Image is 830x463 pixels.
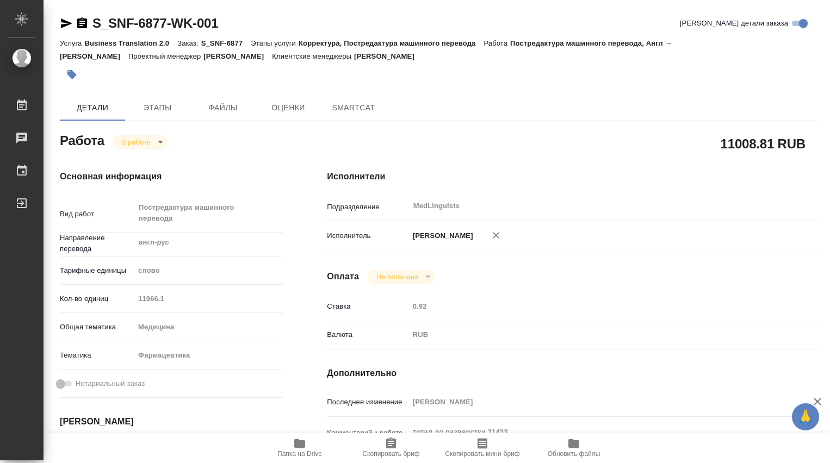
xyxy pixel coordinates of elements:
p: Тематика [60,350,134,361]
span: Папка на Drive [277,450,322,458]
div: Фармацевтика [134,346,283,365]
div: В работе [368,270,435,284]
p: S_SNF-6877 [201,39,251,47]
button: В работе [118,137,154,147]
p: Подразделение [327,202,408,212]
p: Кол-во единиц [60,293,134,304]
p: [PERSON_NAME] [409,230,473,241]
span: Файлы [197,101,249,115]
span: Оценки [262,101,314,115]
p: Проектный менеджер [128,52,203,60]
input: Пустое поле [409,298,777,314]
p: Последнее изменение [327,397,408,408]
a: S_SNF-6877-WK-001 [92,16,218,30]
p: Business Translation 2.0 [84,39,177,47]
p: Корректура, Постредактура машинного перевода [299,39,484,47]
span: SmartCat [327,101,380,115]
p: Общая тематика [60,322,134,333]
h4: Исполнители [327,170,818,183]
span: Скопировать бриф [362,450,419,458]
textarea: тотал до разверстки 31433 [409,423,777,441]
span: Скопировать мини-бриф [445,450,519,458]
input: Пустое поле [134,291,283,306]
p: Комментарий к работе [327,428,408,439]
p: Исполнитель [327,230,408,241]
span: Нотариальный заказ [76,378,145,389]
div: В работе [113,135,167,149]
h4: Оплата [327,270,359,283]
p: Заказ: [177,39,201,47]
h4: Основная информация [60,170,283,183]
p: Направление перевода [60,233,134,254]
p: Клиентские менеджеры [272,52,354,60]
p: [PERSON_NAME] [354,52,423,60]
span: [PERSON_NAME] детали заказа [680,18,788,29]
h2: Работа [60,130,104,149]
button: Скопировать ссылку [76,17,89,30]
h4: Дополнительно [327,367,818,380]
p: Тарифные единицы [60,265,134,276]
button: Папка на Drive [254,433,345,463]
span: 🙏 [796,405,815,428]
p: Ставка [327,301,408,312]
p: Этапы услуги [251,39,299,47]
div: Медицина [134,318,283,336]
button: Обновить файлы [528,433,620,463]
p: Валюта [327,329,408,340]
p: Услуга [60,39,84,47]
h2: 11008.81 RUB [721,134,806,153]
input: Пустое поле [409,394,777,410]
button: Скопировать мини-бриф [437,433,528,463]
button: 🙏 [792,403,819,430]
div: слово [134,261,283,280]
span: Обновить файлы [548,450,600,458]
button: Скопировать бриф [345,433,437,463]
span: Этапы [132,101,184,115]
button: Добавить тэг [60,62,84,86]
h4: [PERSON_NAME] [60,415,283,428]
p: [PERSON_NAME] [203,52,272,60]
button: Удалить исполнителя [484,223,508,247]
p: Работа [484,39,510,47]
div: RUB [409,326,777,344]
span: Детали [66,101,119,115]
p: Вид работ [60,209,134,220]
button: Не оплачена [373,272,422,281]
button: Скопировать ссылку для ЯМессенджера [60,17,73,30]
